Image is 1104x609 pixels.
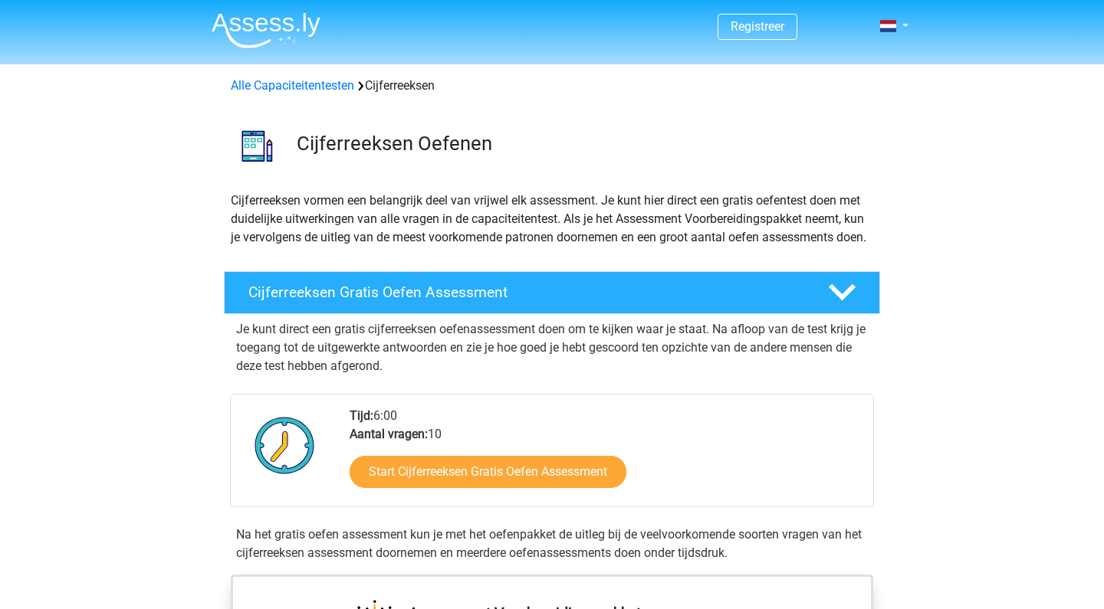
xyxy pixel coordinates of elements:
div: Na het gratis oefen assessment kun je met het oefenpakket de uitleg bij de veelvoorkomende soorte... [230,526,874,562]
a: Cijferreeksen Gratis Oefen Assessment [218,271,886,314]
a: Alle Capaciteitentesten [231,78,354,93]
b: Aantal vragen: [350,427,428,441]
p: Cijferreeksen vormen een belangrijk deel van vrijwel elk assessment. Je kunt hier direct een grat... [231,192,873,247]
h4: Cijferreeksen Gratis Oefen Assessment [248,283,803,301]
h3: Cijferreeksen Oefenen [297,132,868,156]
div: 6:00 10 [338,407,872,506]
img: cijferreeksen [225,113,290,178]
b: Tijd: [350,408,373,423]
a: Start Cijferreeksen Gratis Oefen Assessment [350,456,626,488]
a: Registreer [731,19,784,34]
div: Cijferreeksen [225,77,879,95]
img: Klok [246,407,324,483]
p: Je kunt direct een gratis cijferreeksen oefenassessment doen om te kijken waar je staat. Na afloo... [236,320,868,375]
img: Assessly [212,12,320,48]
